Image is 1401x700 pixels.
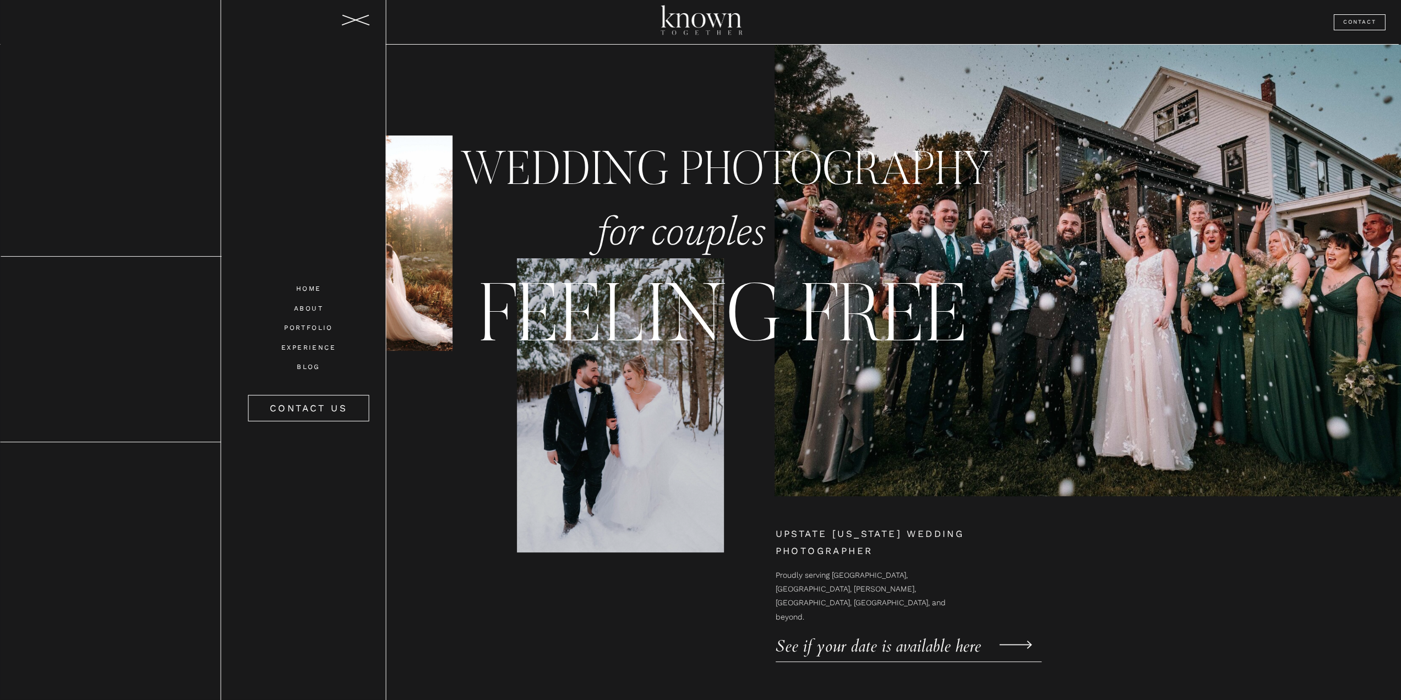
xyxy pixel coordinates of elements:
a: ABOUT [270,303,347,312]
a: CONTACT US [270,400,347,414]
a: Experience [270,342,347,351]
h3: FEELING FREE [415,264,1033,343]
h2: WEDDING PHOTOGRAPHY [460,140,1004,200]
a: BLOG [270,361,347,371]
a: PORTFOLIO [270,322,347,332]
a: See if your date is available here [776,632,1005,648]
a: HOME [270,283,347,292]
a: Contact [1343,17,1377,28]
h1: Upstate [US_STATE] Wedding Photographer [776,525,1015,558]
h2: Proudly serving [GEOGRAPHIC_DATA], [GEOGRAPHIC_DATA], [PERSON_NAME], [GEOGRAPHIC_DATA], [GEOGRAPH... [776,568,948,599]
h2: for couples [597,210,768,264]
